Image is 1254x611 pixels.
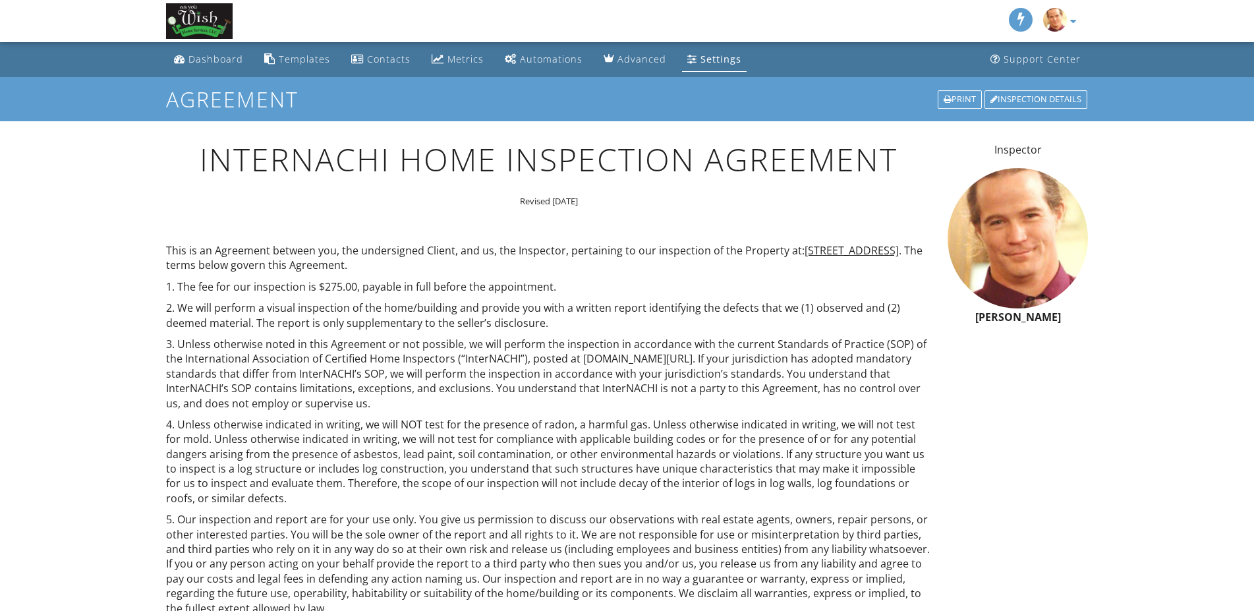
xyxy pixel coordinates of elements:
div: Settings [700,53,741,65]
p: Revised [DATE] [166,195,932,207]
a: Print [936,89,983,110]
a: Support Center [985,47,1086,72]
p: 2. We will perform a visual inspection of the home/building and provide you with a written report... [166,301,932,330]
div: Automations [520,53,583,65]
img: screenshot_20210209160203_facebook.jpg [1043,8,1067,32]
div: Dashboard [188,53,243,65]
p: 4. Unless otherwise indicated in writing, we will NOT test for the presence of radon, a harmful g... [166,417,932,506]
a: Contacts [346,47,416,72]
div: Support Center [1004,53,1081,65]
p: 3. Unless otherwise noted in this Agreement or not possible, we will perform the inspection in ac... [166,337,932,411]
a: Templates [259,47,335,72]
p: 1. The fee for our inspection is $275.00, payable in full before the appointment. [166,279,932,294]
span: [STREET_ADDRESS] [805,243,899,258]
a: Automations (Basic) [499,47,588,72]
div: Templates [279,53,330,65]
p: Inspector [948,142,1088,157]
a: Advanced [598,47,671,72]
a: Dashboard [169,47,248,72]
a: Settings [682,47,747,72]
div: Print [938,90,982,109]
div: Advanced [617,53,666,65]
div: Inspection Details [984,90,1087,109]
img: screenshot_20210209160203_facebook.jpg [948,168,1088,308]
a: Inspection Details [983,89,1089,110]
div: Metrics [447,53,484,65]
h6: [PERSON_NAME] [948,312,1088,324]
h1: Agreement [166,88,1089,111]
div: Contacts [367,53,411,65]
p: This is an Agreement between you, the undersigned Client, and us, the Inspector, pertaining to ou... [166,243,932,273]
a: Metrics [426,47,489,72]
img: As You Wish Home Inspection LLC [166,3,233,39]
h1: INTERNACHI Home Inspection Agreement [166,142,932,177]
